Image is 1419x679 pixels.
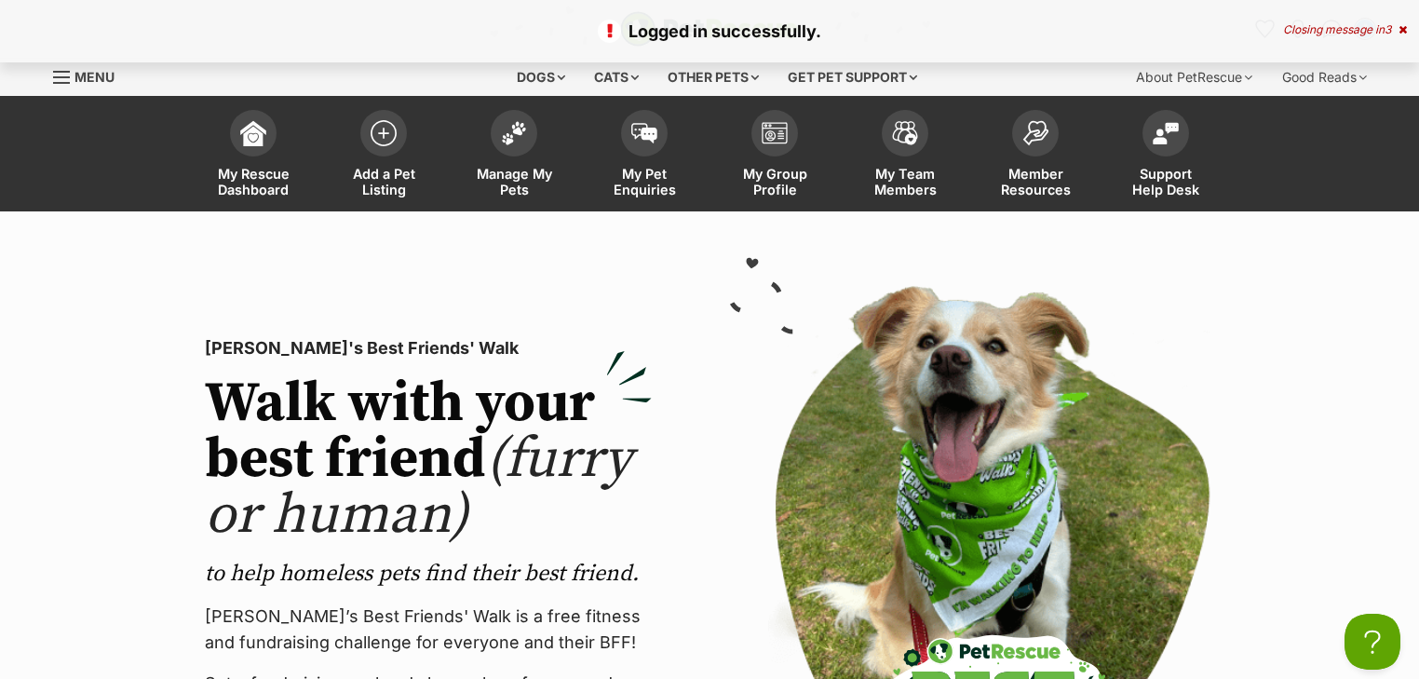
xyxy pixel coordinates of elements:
[631,123,657,143] img: pet-enquiries-icon-7e3ad2cf08bfb03b45e93fb7055b45f3efa6380592205ae92323e6603595dc1f.svg
[1123,59,1265,96] div: About PetRescue
[892,121,918,145] img: team-members-icon-5396bd8760b3fe7c0b43da4ab00e1e3bb1a5d9ba89233759b79545d2d3fc5d0d.svg
[188,101,318,211] a: My Rescue Dashboard
[371,120,397,146] img: add-pet-listing-icon-0afa8454b4691262ce3f59096e99ab1cd57d4a30225e0717b998d2c9b9846f56.svg
[504,59,578,96] div: Dogs
[602,166,686,197] span: My Pet Enquiries
[240,120,266,146] img: dashboard-icon-eb2f2d2d3e046f16d808141f083e7271f6b2e854fb5c12c21221c1fb7104beca.svg
[318,101,449,211] a: Add a Pet Listing
[733,166,817,197] span: My Group Profile
[1269,59,1380,96] div: Good Reads
[581,59,652,96] div: Cats
[655,59,772,96] div: Other pets
[205,335,652,361] p: [PERSON_NAME]'s Best Friends' Walk
[211,166,295,197] span: My Rescue Dashboard
[205,425,632,550] span: (furry or human)
[74,69,115,85] span: Menu
[762,122,788,144] img: group-profile-icon-3fa3cf56718a62981997c0bc7e787c4b2cf8bcc04b72c1350f741eb67cf2f40e.svg
[53,59,128,92] a: Menu
[863,166,947,197] span: My Team Members
[775,59,930,96] div: Get pet support
[501,121,527,145] img: manage-my-pets-icon-02211641906a0b7f246fdf0571729dbe1e7629f14944591b6c1af311fb30b64b.svg
[1153,122,1179,144] img: help-desk-icon-fdf02630f3aa405de69fd3d07c3f3aa587a6932b1a1747fa1d2bba05be0121f9.svg
[840,101,970,211] a: My Team Members
[993,166,1077,197] span: Member Resources
[579,101,709,211] a: My Pet Enquiries
[205,604,652,656] p: [PERSON_NAME]’s Best Friends' Walk is a free fitness and fundraising challenge for everyone and t...
[1022,120,1048,145] img: member-resources-icon-8e73f808a243e03378d46382f2149f9095a855e16c252ad45f914b54edf8863c.svg
[709,101,840,211] a: My Group Profile
[472,166,556,197] span: Manage My Pets
[1345,614,1400,670] iframe: Help Scout Beacon - Open
[1101,101,1231,211] a: Support Help Desk
[449,101,579,211] a: Manage My Pets
[1124,166,1208,197] span: Support Help Desk
[205,559,652,589] p: to help homeless pets find their best friend.
[342,166,426,197] span: Add a Pet Listing
[205,376,652,544] h2: Walk with your best friend
[970,101,1101,211] a: Member Resources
